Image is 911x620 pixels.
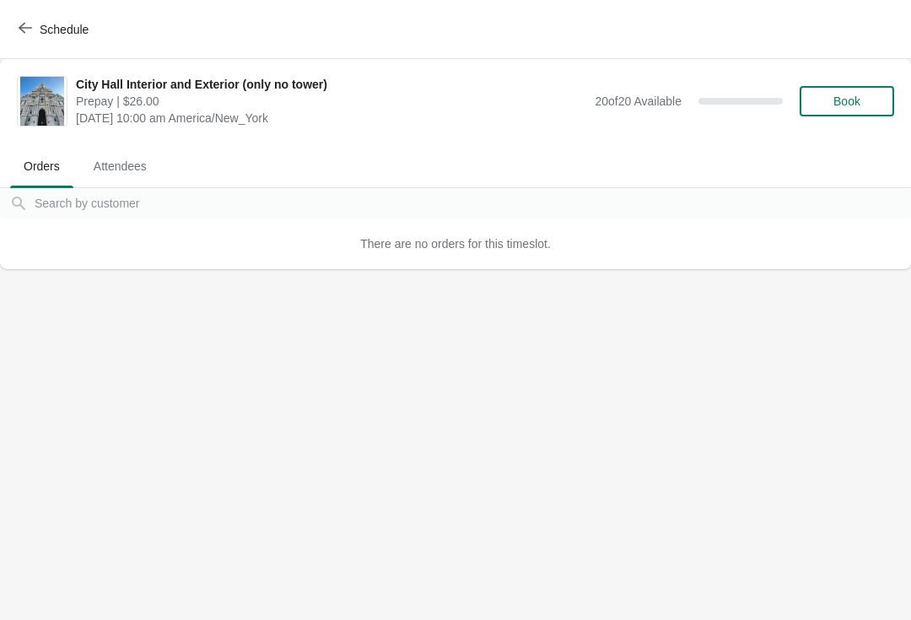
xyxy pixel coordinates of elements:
span: Schedule [40,23,89,36]
span: Prepay | $26.00 [76,93,586,110]
span: There are no orders for this timeslot. [360,237,551,251]
span: Book [833,94,860,108]
button: Schedule [8,14,102,45]
span: City Hall Interior and Exterior (only no tower) [76,76,586,93]
span: 20 of 20 Available [595,94,682,108]
span: [DATE] 10:00 am America/New_York [76,110,586,127]
span: Attendees [80,151,160,181]
img: City Hall Interior and Exterior (only no tower) [20,77,65,126]
span: Orders [10,151,73,181]
input: Search by customer [34,188,911,218]
button: Book [800,86,894,116]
